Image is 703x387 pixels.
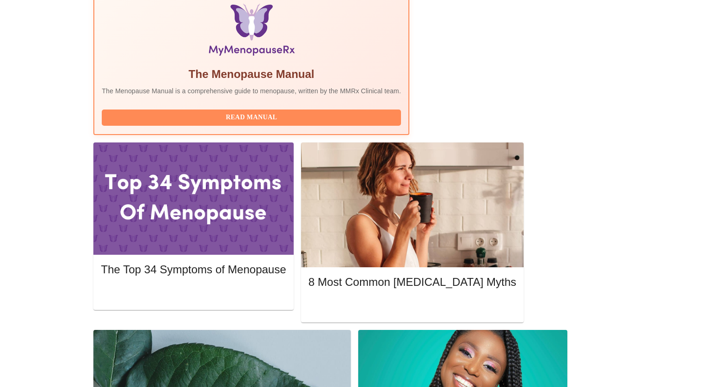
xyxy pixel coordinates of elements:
[110,288,276,299] span: Read More
[102,86,401,96] p: The Menopause Manual is a comprehensive guide to menopause, written by the MMRx Clinical team.
[309,275,516,290] h5: 8 Most Common [MEDICAL_DATA] Myths
[309,302,519,310] a: Read More
[111,112,392,123] span: Read Manual
[101,262,286,277] h5: The Top 34 Symptoms of Menopause
[102,113,403,121] a: Read Manual
[149,4,353,59] img: Menopause Manual
[101,285,286,302] button: Read More
[318,301,507,312] span: Read More
[309,298,516,315] button: Read More
[102,110,401,126] button: Read Manual
[101,289,288,297] a: Read More
[102,67,401,82] h5: The Menopause Manual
